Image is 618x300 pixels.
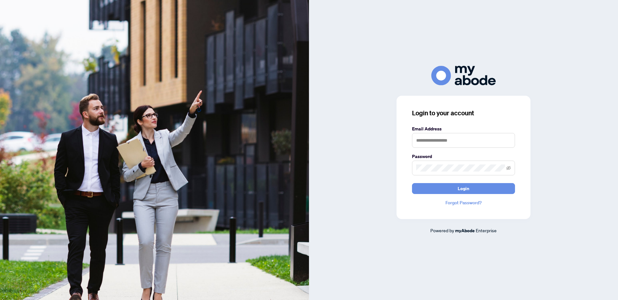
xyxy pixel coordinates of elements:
img: ma-logo [431,66,496,85]
span: eye-invisible [506,166,511,170]
label: Email Address [412,125,515,132]
a: Forgot Password? [412,199,515,206]
h3: Login to your account [412,109,515,118]
span: Enterprise [476,227,497,233]
label: Password [412,153,515,160]
a: myAbode [455,227,475,234]
button: Login [412,183,515,194]
span: Login [458,183,469,194]
span: Powered by [430,227,454,233]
